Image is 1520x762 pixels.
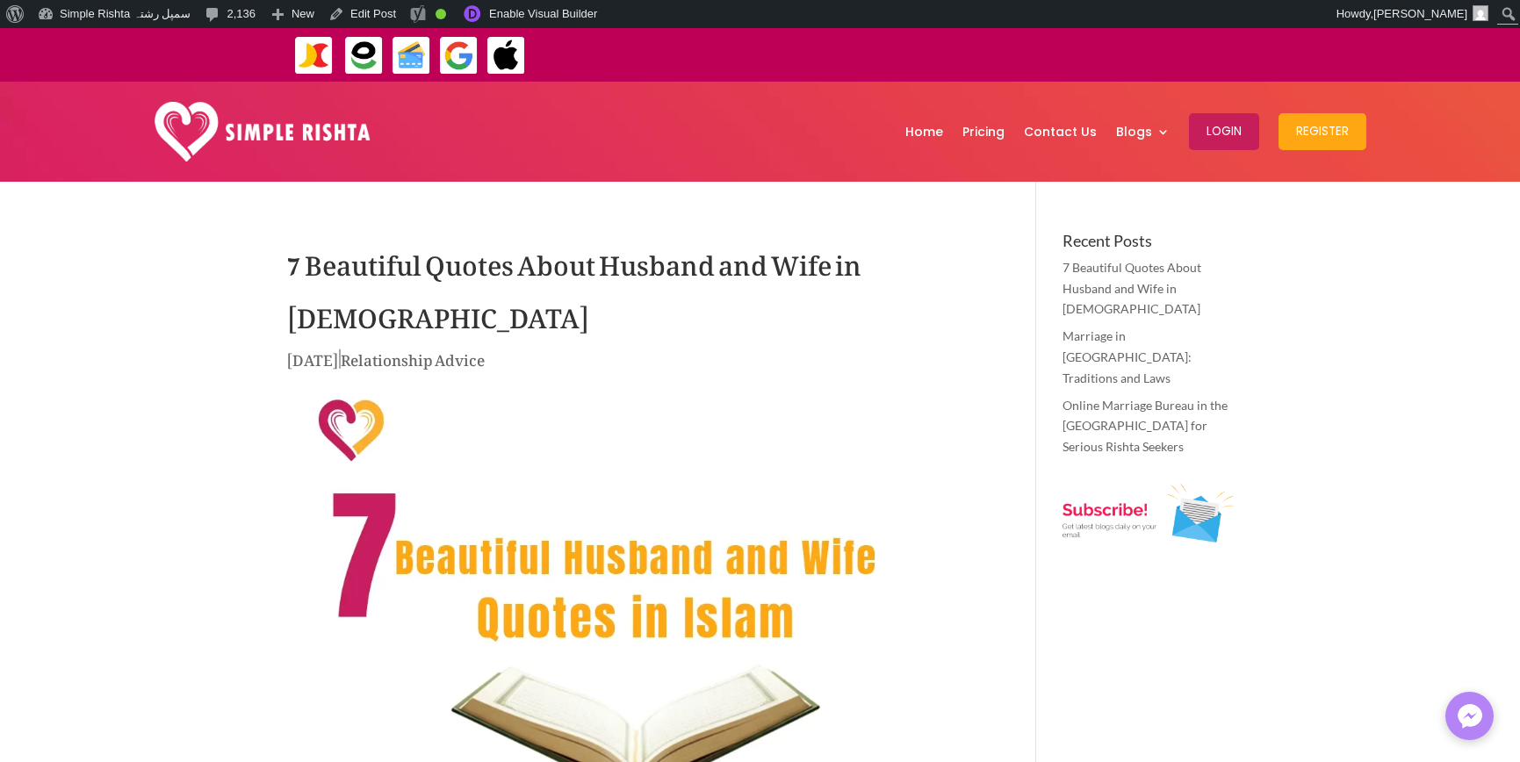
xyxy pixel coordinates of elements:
h4: Recent Posts [1063,233,1234,257]
span: [PERSON_NAME] [1373,7,1467,20]
img: Messenger [1452,699,1488,734]
a: Blogs [1116,86,1170,177]
img: ApplePay-icon [486,36,526,75]
span: [DATE] [286,338,339,375]
a: Marriage in [GEOGRAPHIC_DATA]: Traditions and Laws [1063,328,1192,385]
a: Contact Us [1024,86,1097,177]
div: Good [436,9,446,19]
button: Login [1189,113,1259,150]
a: 7 Beautiful Quotes About Husband and Wife in [DEMOGRAPHIC_DATA] [1063,260,1201,317]
p: | [286,347,984,381]
img: EasyPaisa-icon [344,36,384,75]
a: Pricing [962,86,1005,177]
a: Login [1189,86,1259,177]
img: Credit Cards [392,36,431,75]
a: Home [905,86,943,177]
img: JazzCash-icon [294,36,334,75]
h1: 7 Beautiful Quotes About Husband and Wife in [DEMOGRAPHIC_DATA] [286,233,984,347]
a: Register [1279,86,1366,177]
button: Register [1279,113,1366,150]
a: Relationship Advice [341,338,485,375]
a: Online Marriage Bureau in the [GEOGRAPHIC_DATA] for Serious Rishta Seekers [1063,398,1228,455]
img: GooglePay-icon [439,36,479,75]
